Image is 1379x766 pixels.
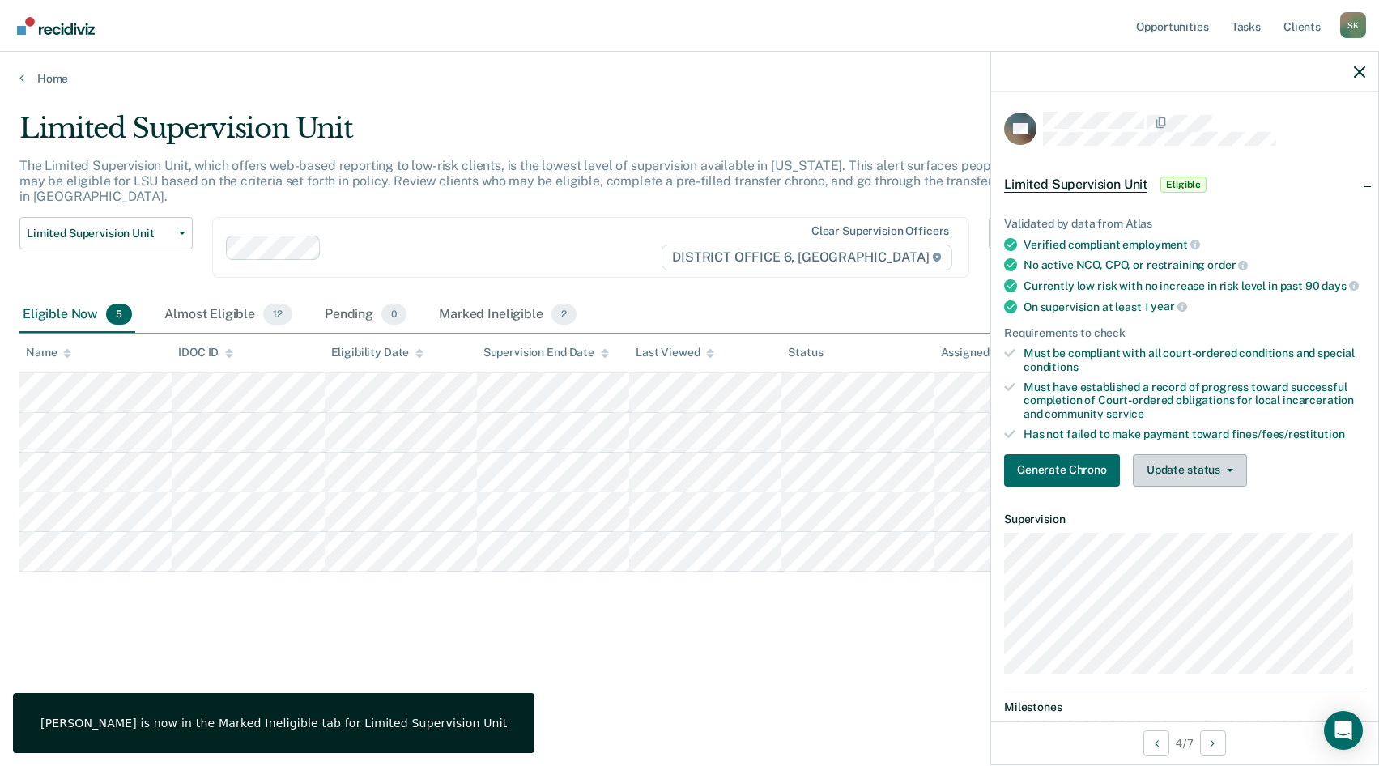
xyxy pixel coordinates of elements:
div: Has not failed to make payment toward [1024,428,1365,441]
div: Supervision End Date [483,346,609,360]
dt: Milestones [1004,700,1365,714]
span: Limited Supervision Unit [1004,177,1147,193]
div: On supervision at least 1 [1024,300,1365,314]
button: Generate Chrono [1004,454,1120,487]
span: days [1322,279,1358,292]
div: IDOC ID [178,346,233,360]
div: No active NCO, CPO, or restraining [1024,257,1365,272]
div: [PERSON_NAME] is now in the Marked Ineligible tab for Limited Supervision Unit [40,716,507,730]
span: 12 [263,304,292,325]
span: Limited Supervision Unit [27,227,172,240]
div: Eligible Now [19,297,135,333]
p: The Limited Supervision Unit, which offers web-based reporting to low-risk clients, is the lowest... [19,158,1043,204]
span: service [1106,407,1144,420]
div: Open Intercom Messenger [1324,711,1363,750]
span: 2 [551,304,577,325]
img: Recidiviz [17,17,95,35]
div: S K [1340,12,1366,38]
div: Verified compliant [1024,237,1365,252]
span: 0 [381,304,406,325]
span: year [1151,300,1186,313]
span: order [1207,258,1248,271]
div: Limited Supervision UnitEligible [991,159,1378,211]
div: Name [26,346,71,360]
span: employment [1122,238,1199,251]
button: Previous Opportunity [1143,730,1169,756]
div: Clear supervision officers [811,224,949,238]
span: DISTRICT OFFICE 6, [GEOGRAPHIC_DATA] [662,245,952,270]
div: Must have established a record of progress toward successful completion of Court-ordered obligati... [1024,381,1365,421]
div: Validated by data from Atlas [1004,217,1365,231]
span: fines/fees/restitution [1232,428,1345,440]
a: Navigate to form link [1004,454,1126,487]
div: Requirements to check [1004,326,1365,340]
div: Almost Eligible [161,297,296,333]
button: Update status [1133,454,1247,487]
a: Home [19,71,1360,86]
div: Last Viewed [636,346,714,360]
button: Profile dropdown button [1340,12,1366,38]
div: Marked Ineligible [436,297,580,333]
div: Limited Supervision Unit [19,112,1053,158]
button: Next Opportunity [1200,730,1226,756]
div: Currently low risk with no increase in risk level in past 90 [1024,279,1365,293]
div: Eligibility Date [331,346,424,360]
div: Must be compliant with all court-ordered conditions and special conditions [1024,347,1365,374]
div: Status [788,346,823,360]
dt: Supervision [1004,513,1365,526]
div: Pending [321,297,410,333]
span: Eligible [1160,177,1207,193]
div: 4 / 7 [991,721,1378,764]
div: Assigned to [941,346,1017,360]
span: 5 [106,304,132,325]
